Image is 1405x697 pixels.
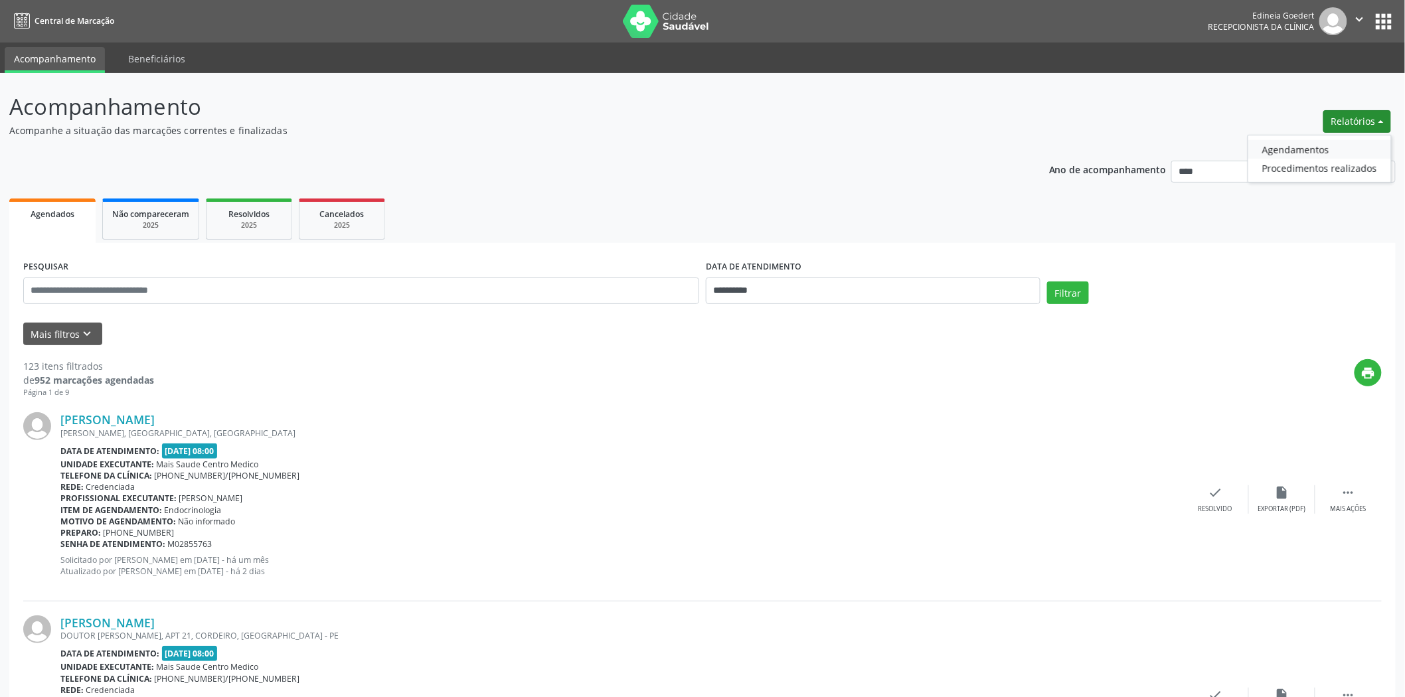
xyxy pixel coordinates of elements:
i:  [1353,12,1367,27]
span: [PHONE_NUMBER]/[PHONE_NUMBER] [155,673,300,684]
i:  [1341,485,1356,500]
div: [PERSON_NAME], [GEOGRAPHIC_DATA], [GEOGRAPHIC_DATA] [60,427,1183,439]
span: [PHONE_NUMBER] [104,527,175,538]
i: print [1361,366,1376,380]
b: Rede: [60,481,84,493]
b: Telefone da clínica: [60,470,152,481]
a: Agendamentos [1248,140,1391,159]
a: [PERSON_NAME] [60,615,155,630]
span: [PHONE_NUMBER]/[PHONE_NUMBER] [155,470,300,481]
img: img [23,615,51,643]
span: Mais Saude Centro Medico [157,459,259,470]
span: Cancelados [320,208,365,220]
p: Solicitado por [PERSON_NAME] em [DATE] - há um mês Atualizado por [PERSON_NAME] em [DATE] - há 2 ... [60,554,1183,577]
div: 2025 [112,220,189,230]
span: [DATE] 08:00 [162,646,218,661]
b: Motivo de agendamento: [60,516,176,527]
b: Data de atendimento: [60,445,159,457]
button: Filtrar [1047,281,1089,304]
span: Não informado [179,516,236,527]
span: Recepcionista da clínica [1208,21,1315,33]
i: keyboard_arrow_down [80,327,95,341]
b: Unidade executante: [60,459,154,470]
b: Rede: [60,684,84,696]
b: Preparo: [60,527,101,538]
img: img [23,412,51,440]
div: de [23,373,154,387]
span: Endocrinologia [165,504,222,516]
div: 2025 [216,220,282,230]
b: Senha de atendimento: [60,538,165,550]
a: Acompanhamento [5,47,105,73]
span: [DATE] 08:00 [162,443,218,459]
span: Resolvidos [228,208,270,220]
div: Exportar (PDF) [1258,504,1306,514]
div: Edineia Goedert [1208,10,1315,21]
div: Mais ações [1331,504,1366,514]
p: Acompanhe a situação das marcações correntes e finalizadas [9,123,980,137]
div: 2025 [309,220,375,230]
div: 123 itens filtrados [23,359,154,373]
label: DATA DE ATENDIMENTO [706,257,801,277]
span: Credenciada [86,481,135,493]
span: Não compareceram [112,208,189,220]
b: Telefone da clínica: [60,673,152,684]
span: Agendados [31,208,74,220]
b: Profissional executante: [60,493,177,504]
button: Relatórios [1323,110,1391,133]
b: Data de atendimento: [60,648,159,659]
b: Item de agendamento: [60,504,162,516]
p: Ano de acompanhamento [1049,161,1167,177]
label: PESQUISAR [23,257,68,277]
strong: 952 marcações agendadas [35,374,154,386]
span: [PERSON_NAME] [179,493,243,504]
a: Beneficiários [119,47,195,70]
button: apps [1372,10,1396,33]
a: [PERSON_NAME] [60,412,155,427]
i: insert_drive_file [1275,485,1289,500]
img: img [1319,7,1347,35]
button: print [1355,359,1382,386]
b: Unidade executante: [60,661,154,672]
span: Central de Marcação [35,15,114,27]
span: M02855763 [168,538,212,550]
span: Credenciada [86,684,135,696]
ul: Relatórios [1248,135,1392,183]
div: Resolvido [1198,504,1232,514]
button:  [1347,7,1372,35]
a: Central de Marcação [9,10,114,32]
button: Mais filtroskeyboard_arrow_down [23,323,102,346]
p: Acompanhamento [9,90,980,123]
a: Procedimentos realizados [1248,159,1391,177]
i: check [1208,485,1223,500]
div: DOUTOR [PERSON_NAME], APT 21, CORDEIRO, [GEOGRAPHIC_DATA] - PE [60,630,1183,641]
div: Página 1 de 9 [23,387,154,398]
span: Mais Saude Centro Medico [157,661,259,672]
